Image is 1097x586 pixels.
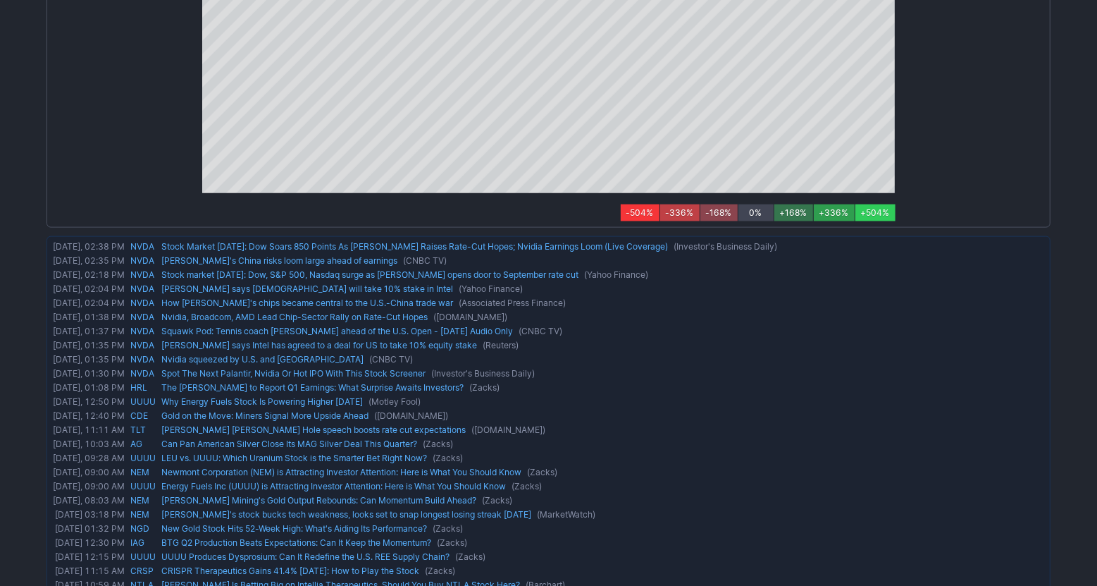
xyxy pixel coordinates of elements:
[50,465,1047,480] a: [DATE], 09:00 AMNEMNewmont Corporation (NEM) is Attracting Investor Attention: Here is What You S...
[130,451,156,465] a: UUUU
[159,451,1047,465] div: LEU vs. UUUU: Which Uranium Stock is the Smarter Bet Right Now?
[130,282,156,296] a: NVDA
[130,508,156,522] a: NEM
[130,423,156,437] a: TLT
[50,451,128,465] div: [DATE], 09:28 AM
[50,480,128,494] div: [DATE], 09:00 AM
[50,508,1047,522] a: [DATE] 03:18 PMNEM[PERSON_NAME]'s stock bucks tech weakness, looks set to snap longest losing str...
[50,395,1047,409] a: [DATE], 12:50 PMUUUUWhy Energy Fuels Stock Is Powering Higher [DATE](Motley Fool)
[453,298,566,308] span: ( Associated Press Finance )
[621,205,659,221] div: -504%
[130,381,156,395] a: HRL
[159,409,1047,423] div: Gold on the Move: Miners Signal More Upside Ahead
[50,508,128,522] div: [DATE] 03:18 PM
[50,282,1047,296] a: [DATE], 02:04 PMNVDA[PERSON_NAME] says [DEMOGRAPHIC_DATA] will take 10% stake in Intel(Yahoo Fina...
[50,423,1047,437] a: [DATE], 11:11 AMTLT[PERSON_NAME] [PERSON_NAME] Hole speech boosts rate cut expectations([DOMAIN_N...
[50,550,1047,564] a: [DATE] 12:15 PMUUUUUUUU Produces Dysprosium: Can It Redefine the U.S. REE Supply Chain?(Zacks)
[50,381,128,395] div: [DATE], 01:08 PM
[130,494,156,508] a: NEM
[159,550,1047,564] div: UUUU Produces Dysprosium: Can It Redefine the U.S. REE Supply Chain?
[159,536,1047,550] div: BTG Q2 Production Beats Expectations: Can It Keep the Momentum?
[130,465,156,480] a: NEM
[159,522,1047,536] div: New Gold Stock Hits 52-Week High: What's Aiding Its Performance?
[50,494,1047,508] a: [DATE], 08:03 AMNEM[PERSON_NAME] Mining's Gold Output Rebounds: Can Momentum Build Ahead?(Zacks)
[159,423,1047,437] div: [PERSON_NAME] [PERSON_NAME] Hole speech boosts rate cut expectations
[364,354,413,365] span: ( CNBC TV )
[50,536,1047,550] a: [DATE] 12:30 PMIAGBTG Q2 Production Beats Expectations: Can It Keep the Momentum?(Zacks)
[50,310,128,324] div: [DATE], 01:38 PM
[159,494,1047,508] div: [PERSON_NAME] Mining's Gold Output Rebounds: Can Momentum Build Ahead?
[50,409,128,423] div: [DATE], 12:40 PM
[130,310,156,324] a: NVDA
[50,254,128,268] div: [DATE], 02:35 PM
[159,296,1047,310] div: How [PERSON_NAME]'s chips became central to the U.S.-China trade war
[159,367,1047,381] div: Spot The Next Palantir, Nvidia Or Hot IPO With This Stock Screener
[159,240,1047,254] div: Stock Market [DATE]: Dow Soars 850 Points As [PERSON_NAME] Raises Rate-Cut Hopes; Nvidia Earnings...
[660,205,700,221] div: -336%
[50,564,1047,578] a: [DATE] 11:15 AMCRSPCRISPR Therapeutics Gains 41.4% [DATE]: How to Play the Stock(Zacks)
[50,522,128,536] div: [DATE] 01:32 PM
[130,324,156,338] a: NVDA
[531,509,595,520] span: ( MarketWatch )
[397,255,447,266] span: ( CNBC TV )
[477,340,519,350] span: ( Reuters )
[855,205,895,221] div: +504%
[159,254,1047,268] div: [PERSON_NAME]'s China risks loom large ahead of earnings
[417,439,453,449] span: ( Zacks )
[159,268,1047,282] div: Stock market [DATE]: Dow, S&P 500, Nasdaq surge as [PERSON_NAME] opens door to September rate cut
[50,240,1047,254] a: [DATE], 02:38 PMNVDAStock Market [DATE]: Dow Soars 850 Points As [PERSON_NAME] Raises Rate-Cut Ho...
[50,522,1047,536] a: [DATE] 01:32 PMNGDNew Gold Stock Hits 52-Week High: What's Aiding Its Performance?(Zacks)
[50,282,128,296] div: [DATE], 02:04 PM
[130,367,156,381] a: NVDA
[476,495,512,506] span: ( Zacks )
[363,396,421,407] span: ( Motley Fool )
[50,310,1047,324] a: [DATE], 01:38 PMNVDANvidia, Broadcom, AMD Lead Chip-Sector Rally on Rate-Cut Hopes([DOMAIN_NAME])
[159,353,1047,367] div: Nvidia squeezed by U.S. and [GEOGRAPHIC_DATA]
[130,536,156,550] a: IAG
[159,282,1047,296] div: [PERSON_NAME] says [DEMOGRAPHIC_DATA] will take 10% stake in Intel
[50,296,1047,310] a: [DATE], 02:04 PMNVDAHow [PERSON_NAME]'s chips became central to the U.S.-China trade war(Associat...
[506,481,542,492] span: ( Zacks )
[50,268,128,282] div: [DATE], 02:18 PM
[50,268,1047,282] a: [DATE], 02:18 PMNVDAStock market [DATE]: Dow, S&P 500, Nasdaq surge as [PERSON_NAME] opens door t...
[130,240,156,254] a: NVDA
[130,296,156,310] a: NVDA
[50,353,1047,367] a: [DATE], 01:35 PMNVDANvidia squeezed by U.S. and [GEOGRAPHIC_DATA](CNBC TV)
[50,536,128,550] div: [DATE] 12:30 PM
[464,382,500,393] span: ( Zacks )
[50,423,128,437] div: [DATE], 11:11 AM
[159,480,1047,494] div: Energy Fuels Inc (UUUU) is Attracting Investor Attention: Here is What You Should Know
[50,338,128,353] div: [DATE], 01:35 PM
[50,437,1047,451] a: [DATE], 10:03 AMAGCan Pan American Silver Close Its MAG Silver Deal This Quarter?(Zacks)
[130,550,156,564] a: UUUU
[521,467,557,477] span: ( Zacks )
[159,508,1047,522] div: [PERSON_NAME]'s stock bucks tech weakness, looks set to snap longest losing streak [DATE]
[431,537,467,548] span: ( Zacks )
[159,395,1047,409] div: Why Energy Fuels Stock Is Powering Higher [DATE]
[426,368,535,379] span: ( Investor's Business Daily )
[130,480,156,494] a: UUUU
[130,395,156,409] a: UUUU
[578,269,648,280] span: ( Yahoo Finance )
[453,283,523,294] span: ( Yahoo Finance )
[814,205,855,221] div: +336%
[50,564,128,578] div: [DATE] 11:15 AM
[159,465,1047,480] div: Newmont Corporation (NEM) is Attracting Investor Attention: Here is What You Should Know
[50,338,1047,353] a: [DATE], 01:35 PMNVDA[PERSON_NAME] says Intel has agreed to a deal for US to take 10% equity stake...
[130,338,156,353] a: NVDA
[50,465,128,480] div: [DATE], 09:00 AM
[130,409,156,423] a: CDE
[50,296,128,310] div: [DATE], 02:04 PM
[159,437,1047,451] div: Can Pan American Silver Close Its MAG Silver Deal This Quarter?
[50,381,1047,395] a: [DATE], 01:08 PMHRLThe [PERSON_NAME] to Report Q1 Earnings: What Surprise Awaits Investors?(Zacks)
[368,410,448,421] span: ( [DOMAIN_NAME] )
[159,564,1047,578] div: CRISPR Therapeutics Gains 41.4% [DATE]: How to Play the Stock
[427,523,463,534] span: ( Zacks )
[130,353,156,367] a: NVDA
[668,241,777,252] span: ( Investor's Business Daily )
[428,312,507,322] span: ( [DOMAIN_NAME] )
[159,310,1047,324] div: Nvidia, Broadcom, AMD Lead Chip-Sector Rally on Rate-Cut Hopes
[466,425,545,435] span: ( [DOMAIN_NAME] )
[419,566,455,576] span: ( Zacks )
[427,453,463,463] span: ( Zacks )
